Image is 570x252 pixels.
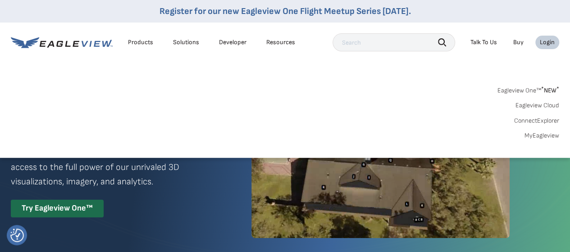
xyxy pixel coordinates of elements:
div: Try Eagleview One™ [11,200,104,217]
img: Revisit consent button [10,229,24,242]
a: Eagleview Cloud [515,101,559,110]
a: Developer [219,38,246,46]
a: Buy [513,38,524,46]
a: MyEagleview [524,132,559,140]
div: Resources [266,38,295,46]
p: A premium digital experience that provides seamless access to the full power of our unrivaled 3D ... [11,146,219,189]
input: Search [333,33,455,51]
div: Login [540,38,555,46]
div: Talk To Us [470,38,497,46]
a: ConnectExplorer [514,117,559,125]
div: Products [128,38,153,46]
a: Register for our new Eagleview One Flight Meetup Series [DATE]. [160,6,411,17]
a: Eagleview One™*NEW* [497,84,559,94]
button: Consent Preferences [10,229,24,242]
div: Solutions [173,38,199,46]
span: NEW [541,87,559,94]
